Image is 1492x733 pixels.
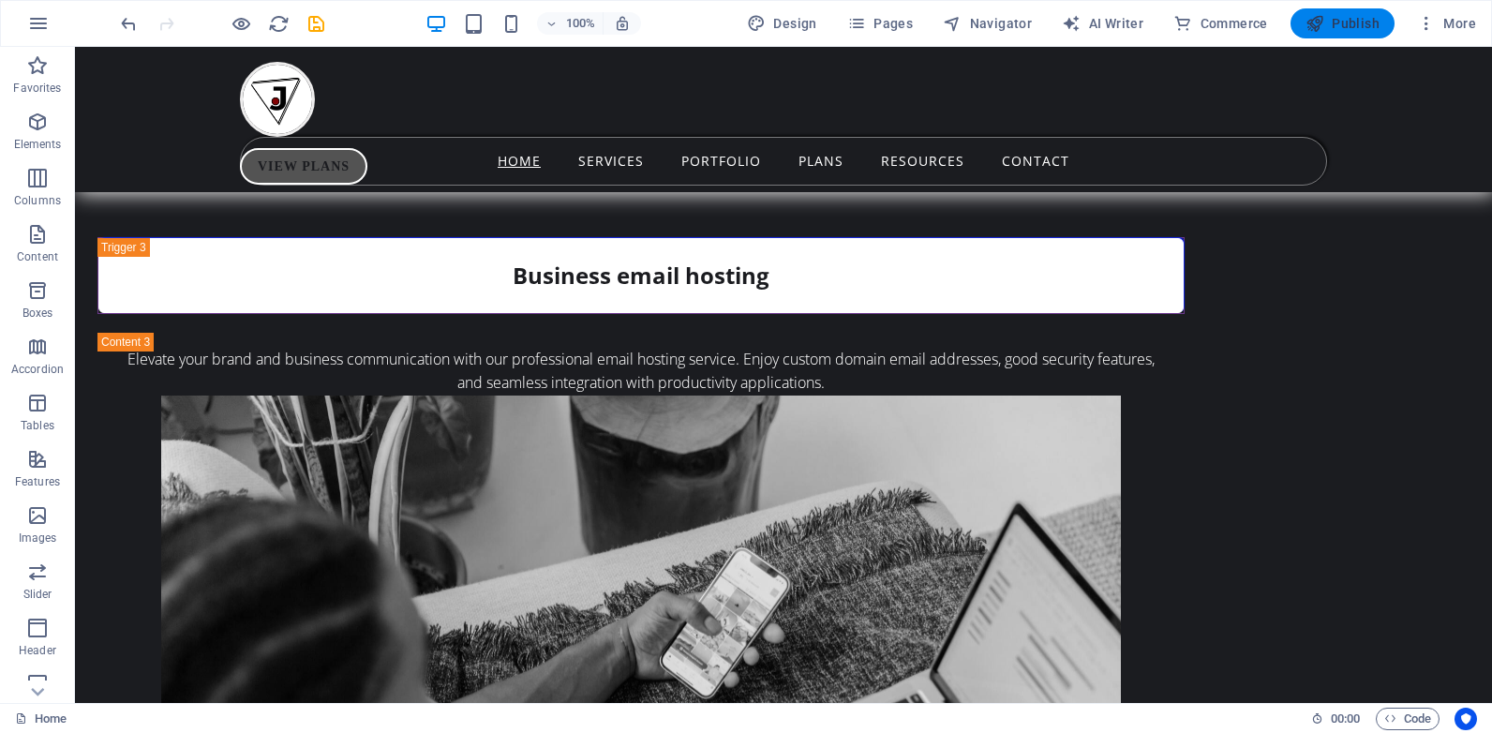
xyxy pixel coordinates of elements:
button: AI Writer [1054,8,1151,38]
span: Design [747,14,817,33]
button: More [1410,8,1484,38]
i: Undo: Change distance (Ctrl+Z) [118,13,140,35]
button: Publish [1291,8,1395,38]
span: Navigator [943,14,1032,33]
p: Elements [14,137,62,152]
p: Features [15,474,60,489]
i: Save (Ctrl+S) [306,13,327,35]
p: Favorites [13,81,61,96]
p: Accordion [11,362,64,377]
button: Usercentrics [1455,708,1477,730]
span: Commerce [1173,14,1268,33]
button: Click here to leave preview mode and continue editing [230,12,252,35]
p: Slider [23,587,52,602]
span: 00 00 [1331,708,1360,730]
i: On resize automatically adjust zoom level to fit chosen device. [614,15,631,32]
p: Content [17,249,58,264]
span: AI Writer [1062,14,1143,33]
button: Pages [840,8,920,38]
button: 100% [537,12,604,35]
h6: Session time [1311,708,1361,730]
span: : [1344,711,1347,726]
p: Boxes [22,306,53,321]
button: Design [739,8,825,38]
button: undo [117,12,140,35]
a: Click to cancel selection. Double-click to open Pages [15,708,67,730]
span: Publish [1305,14,1380,33]
button: Navigator [935,8,1039,38]
span: Pages [847,14,913,33]
p: Header [19,643,56,658]
button: save [305,12,327,35]
h6: 100% [565,12,595,35]
p: Tables [21,418,54,433]
button: reload [267,12,290,35]
p: Columns [14,193,61,208]
button: Code [1376,708,1440,730]
p: Images [19,531,57,546]
span: Code [1384,708,1431,730]
span: More [1417,14,1476,33]
button: Commerce [1166,8,1276,38]
i: Reload page [268,13,290,35]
